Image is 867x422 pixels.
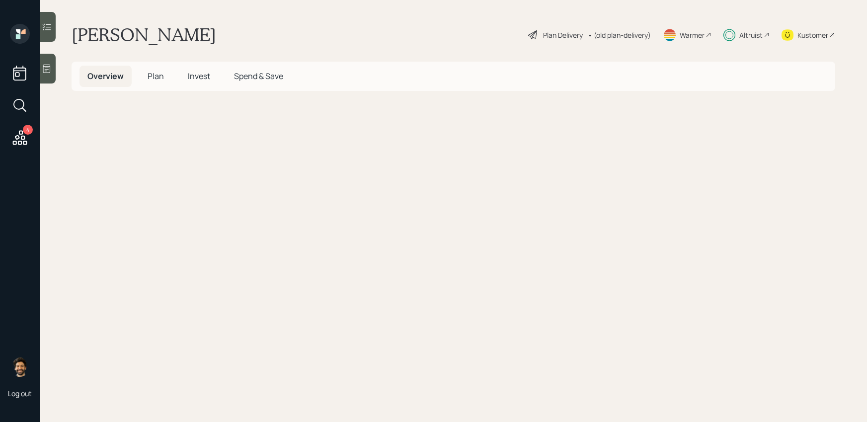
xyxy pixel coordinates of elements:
div: 4 [23,125,33,135]
span: Plan [148,71,164,82]
span: Spend & Save [234,71,283,82]
div: • (old plan-delivery) [588,30,651,40]
div: Kustomer [797,30,828,40]
span: Invest [188,71,210,82]
h1: [PERSON_NAME] [72,24,216,46]
img: eric-schwartz-headshot.png [10,357,30,377]
span: Overview [87,71,124,82]
div: Plan Delivery [543,30,583,40]
div: Log out [8,389,32,398]
div: Warmer [680,30,705,40]
div: Altruist [739,30,763,40]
